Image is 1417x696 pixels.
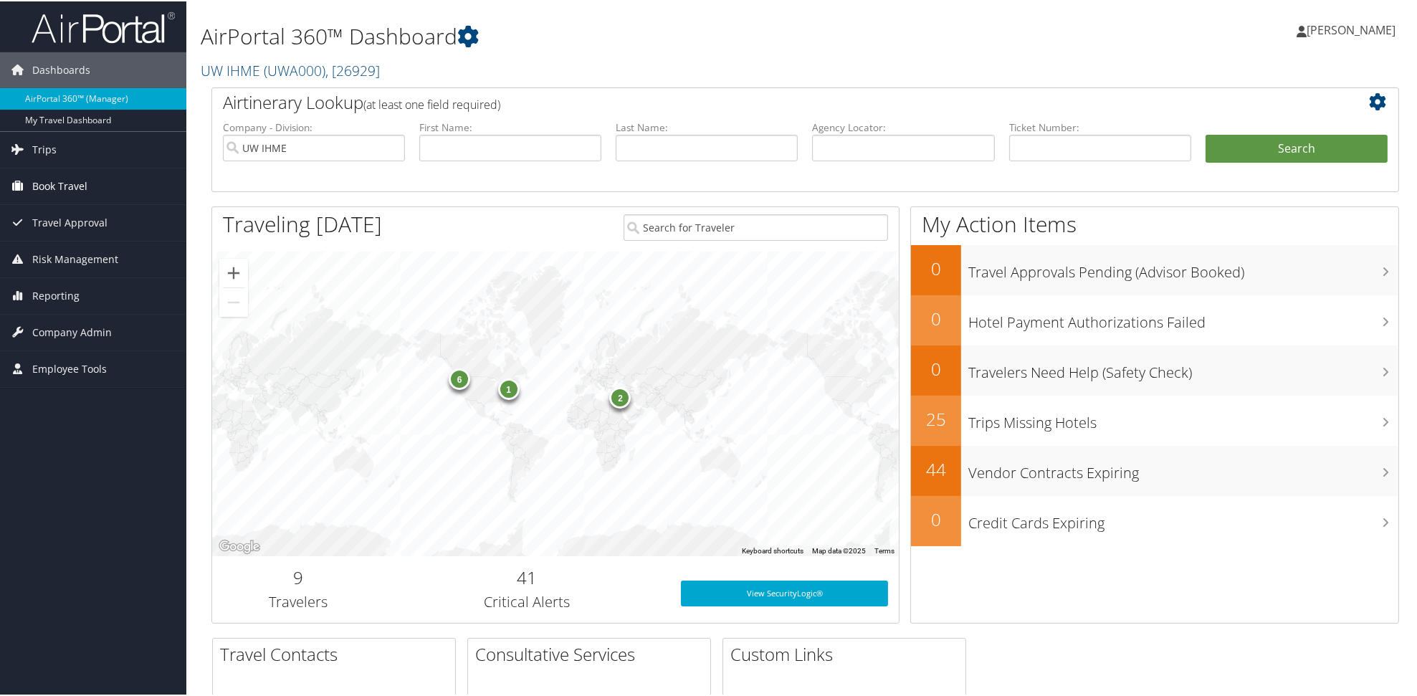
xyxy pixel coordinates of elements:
[219,287,248,315] button: Zoom out
[395,591,659,611] h3: Critical Alerts
[1307,21,1395,37] span: [PERSON_NAME]
[681,579,888,605] a: View SecurityLogic®
[911,495,1398,545] a: 0Credit Cards Expiring
[1206,133,1388,162] button: Search
[1009,119,1191,133] label: Ticket Number:
[264,59,325,79] span: ( UWA000 )
[730,641,965,665] h2: Custom Links
[32,204,108,239] span: Travel Approval
[968,404,1398,432] h3: Trips Missing Hotels
[610,386,631,407] div: 2
[911,406,961,430] h2: 25
[911,394,1398,444] a: 25Trips Missing Hotels
[201,59,380,79] a: UW IHME
[911,444,1398,495] a: 44Vendor Contracts Expiring
[32,277,80,313] span: Reporting
[911,344,1398,394] a: 0Travelers Need Help (Safety Check)
[220,641,455,665] h2: Travel Contacts
[968,354,1398,381] h3: Travelers Need Help (Safety Check)
[1297,7,1410,50] a: [PERSON_NAME]
[498,376,520,398] div: 1
[968,304,1398,331] h3: Hotel Payment Authorizations Failed
[968,254,1398,281] h3: Travel Approvals Pending (Advisor Booked)
[32,167,87,203] span: Book Travel
[812,119,994,133] label: Agency Locator:
[395,564,659,588] h2: 41
[223,89,1289,113] h2: Airtinerary Lookup
[911,456,961,480] h2: 44
[223,564,373,588] h2: 9
[32,9,175,43] img: airportal-logo.png
[32,240,118,276] span: Risk Management
[223,591,373,611] h3: Travelers
[201,20,1007,50] h1: AirPortal 360™ Dashboard
[449,367,470,388] div: 6
[219,257,248,286] button: Zoom in
[216,536,263,555] a: Open this area in Google Maps (opens a new window)
[216,536,263,555] img: Google
[911,244,1398,294] a: 0Travel Approvals Pending (Advisor Booked)
[419,119,601,133] label: First Name:
[911,506,961,530] h2: 0
[32,313,112,349] span: Company Admin
[911,208,1398,238] h1: My Action Items
[874,545,894,553] a: Terms (opens in new tab)
[616,119,798,133] label: Last Name:
[624,213,888,239] input: Search for Traveler
[32,130,57,166] span: Trips
[911,356,961,380] h2: 0
[742,545,803,555] button: Keyboard shortcuts
[911,305,961,330] h2: 0
[223,208,382,238] h1: Traveling [DATE]
[32,350,107,386] span: Employee Tools
[911,294,1398,344] a: 0Hotel Payment Authorizations Failed
[968,505,1398,532] h3: Credit Cards Expiring
[32,51,90,87] span: Dashboards
[363,95,500,111] span: (at least one field required)
[475,641,710,665] h2: Consultative Services
[325,59,380,79] span: , [ 26929 ]
[911,255,961,280] h2: 0
[812,545,866,553] span: Map data ©2025
[223,119,405,133] label: Company - Division:
[968,454,1398,482] h3: Vendor Contracts Expiring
